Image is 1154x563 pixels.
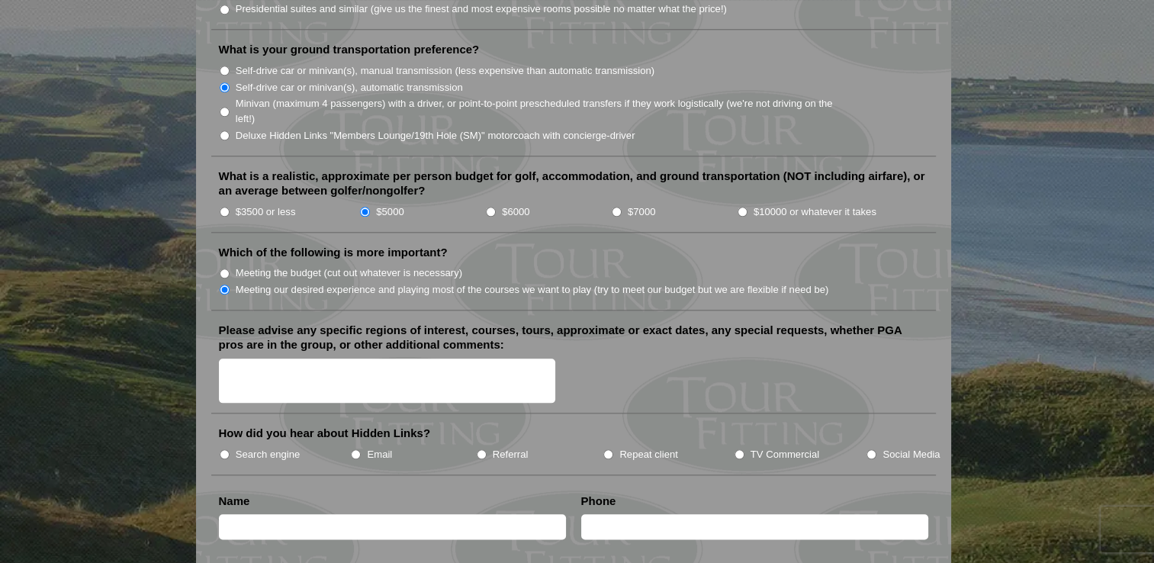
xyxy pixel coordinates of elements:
label: Deluxe Hidden Links "Members Lounge/19th Hole (SM)" motorcoach with concierge-driver [236,128,635,143]
label: Name [219,494,250,509]
label: Search engine [236,447,301,462]
label: Phone [581,494,616,509]
label: Email [367,447,392,462]
label: Which of the following is more important? [219,245,448,260]
label: Referral [493,447,529,462]
label: Self-drive car or minivan(s), manual transmission (less expensive than automatic transmission) [236,63,654,79]
label: $3500 or less [236,204,296,220]
label: Minivan (maximum 4 passengers) with a driver, or point-to-point prescheduled transfers if they wo... [236,96,849,126]
label: What is your ground transportation preference? [219,42,480,57]
label: What is a realistic, approximate per person budget for golf, accommodation, and ground transporta... [219,169,928,198]
label: Meeting our desired experience and playing most of the courses we want to play (try to meet our b... [236,282,829,298]
label: Social Media [882,447,940,462]
label: Repeat client [619,447,678,462]
label: Meeting the budget (cut out whatever is necessary) [236,265,462,281]
label: Please advise any specific regions of interest, courses, tours, approximate or exact dates, any s... [219,323,928,352]
label: $6000 [502,204,529,220]
label: $5000 [376,204,403,220]
label: Self-drive car or minivan(s), automatic transmission [236,80,463,95]
label: Presidential suites and similar (give us the finest and most expensive rooms possible no matter w... [236,2,727,17]
label: $7000 [628,204,655,220]
label: TV Commercial [751,447,819,462]
label: How did you hear about Hidden Links? [219,426,431,441]
label: $10000 or whatever it takes [754,204,876,220]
